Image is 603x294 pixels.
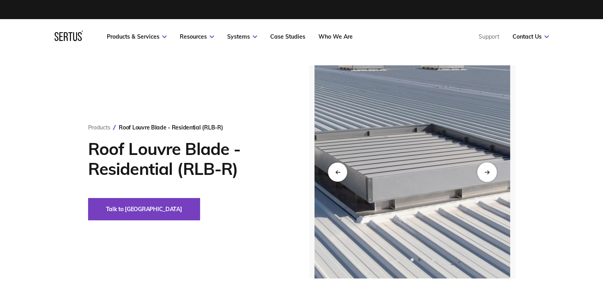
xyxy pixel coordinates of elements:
iframe: Chat Widget [460,202,603,294]
span: Go to slide 3 [403,258,407,261]
a: Products [88,124,110,131]
a: Contact Us [513,33,549,40]
a: Who We Are [318,33,353,40]
span: Go to slide 4 [411,258,414,261]
span: Go to slide 7 [432,258,435,261]
div: Next slide [477,162,497,182]
span: Go to slide 1 [389,258,392,261]
button: Talk to [GEOGRAPHIC_DATA] [88,198,200,220]
span: Go to slide 2 [396,258,399,261]
h1: Roof Louvre Blade - Residential (RLB-R) [88,139,285,179]
a: Resources [180,33,214,40]
a: Support [479,33,499,40]
div: Previous slide [328,163,347,182]
a: Case Studies [270,33,305,40]
span: Go to slide 6 [425,258,428,261]
a: Systems [227,33,257,40]
a: Products & Services [107,33,167,40]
